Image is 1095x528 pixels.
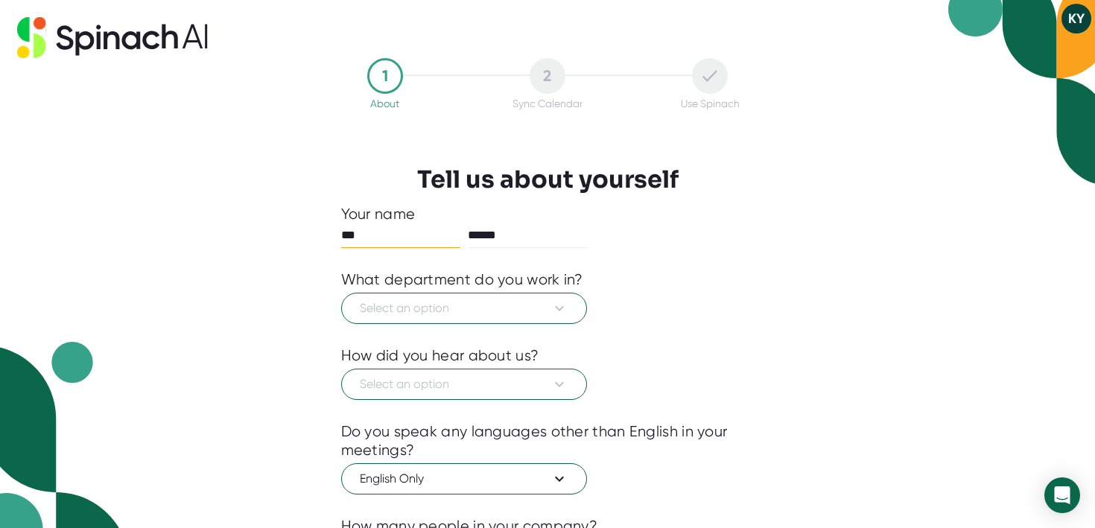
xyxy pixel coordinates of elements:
[341,463,587,494] button: English Only
[341,293,587,324] button: Select an option
[417,165,679,194] h3: Tell us about yourself
[1044,477,1080,513] div: Open Intercom Messenger
[681,98,740,109] div: Use Spinach
[370,98,399,109] div: About
[341,346,539,365] div: How did you hear about us?
[341,422,755,459] div: Do you speak any languages other than English in your meetings?
[341,369,587,400] button: Select an option
[341,205,755,223] div: Your name
[360,375,568,393] span: Select an option
[341,270,583,289] div: What department do you work in?
[360,299,568,317] span: Select an option
[530,58,565,94] div: 2
[512,98,583,109] div: Sync Calendar
[360,470,568,488] span: English Only
[1061,4,1091,34] button: KY
[367,58,403,94] div: 1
